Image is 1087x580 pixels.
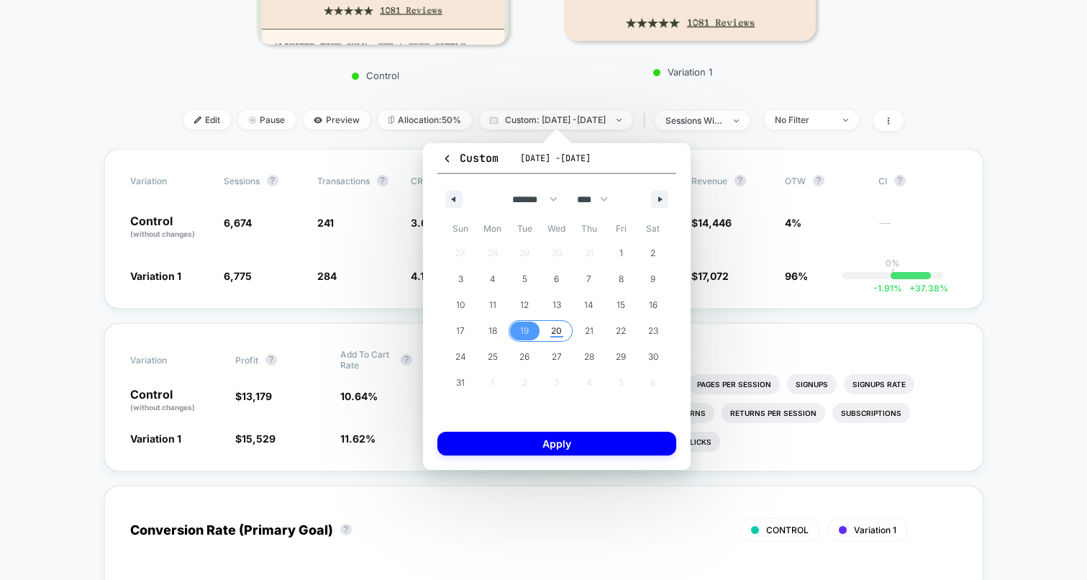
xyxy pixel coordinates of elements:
[224,217,252,229] span: 6,674
[619,240,623,266] span: 1
[766,525,809,535] span: CONTROL
[477,266,509,292] button: 4
[520,318,529,344] span: 19
[813,175,824,186] button: ?
[698,270,729,282] span: 17,072
[637,318,669,344] button: 23
[479,110,632,130] span: Custom: [DATE] - [DATE]
[183,110,231,130] span: Edit
[617,292,625,318] span: 15
[787,374,837,394] li: Signups
[557,66,809,78] p: Variation 1
[691,270,729,282] span: $
[573,292,605,318] button: 14
[456,292,465,318] span: 10
[377,175,388,186] button: ?
[317,176,370,186] span: Transactions
[878,175,958,186] span: CI
[637,344,669,370] button: 30
[616,344,626,370] span: 29
[605,266,637,292] button: 8
[130,175,209,186] span: Variation
[541,217,573,240] span: Wed
[509,344,541,370] button: 26
[130,349,209,371] span: Variation
[605,292,637,318] button: 15
[388,116,394,124] img: rebalance
[878,219,958,240] span: ---
[573,266,605,292] button: 7
[552,344,562,370] span: 27
[637,240,669,266] button: 2
[832,403,910,423] li: Subscriptions
[637,266,669,292] button: 9
[894,175,906,186] button: ?
[489,292,496,318] span: 11
[249,117,256,124] img: end
[648,344,658,370] span: 30
[130,270,181,282] span: Variation 1
[541,344,573,370] button: 27
[785,175,864,186] span: OTW
[584,292,593,318] span: 14
[722,403,825,423] li: Returns Per Session
[456,370,465,396] span: 31
[573,344,605,370] button: 28
[637,217,669,240] span: Sat
[541,318,573,344] button: 20
[317,217,334,229] span: 241
[605,217,637,240] span: Fri
[688,374,780,394] li: Pages Per Session
[340,524,352,535] button: ?
[554,266,559,292] span: 6
[573,217,605,240] span: Thu
[488,318,497,344] span: 18
[854,525,896,535] span: Variation 1
[616,318,626,344] span: 22
[520,292,529,318] span: 12
[437,150,676,174] button: Custom[DATE] -[DATE]
[509,318,541,344] button: 19
[340,349,394,371] span: Add To Cart Rate
[619,266,624,292] span: 8
[303,110,370,130] span: Preview
[844,374,914,394] li: Signups Rate
[650,240,655,266] span: 2
[401,354,412,366] button: ?
[130,215,209,240] p: Control
[775,114,832,125] div: No Filter
[648,318,658,344] span: 23
[235,390,272,402] span: $
[445,370,477,396] button: 31
[520,153,591,164] span: [DATE] - [DATE]
[886,258,900,268] p: 0%
[584,344,594,370] span: 28
[785,217,801,229] span: 4%
[541,266,573,292] button: 6
[445,318,477,344] button: 17
[477,318,509,344] button: 18
[130,389,221,413] p: Control
[891,268,894,279] p: |
[242,432,276,445] span: 15,529
[442,151,499,166] span: Custom
[785,270,808,282] span: 96%
[445,266,477,292] button: 3
[586,266,591,292] span: 7
[235,355,258,366] span: Profit
[340,390,378,402] span: 10.64 %
[477,344,509,370] button: 25
[455,344,466,370] span: 24
[605,240,637,266] button: 1
[437,432,676,456] button: Apply
[224,270,252,282] span: 6,775
[242,390,272,402] span: 13,179
[519,344,529,370] span: 26
[378,110,472,130] span: Allocation: 50%
[552,292,561,318] span: 13
[617,119,622,122] img: end
[194,117,201,124] img: edit
[509,292,541,318] button: 12
[490,266,496,292] span: 4
[265,354,277,366] button: ?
